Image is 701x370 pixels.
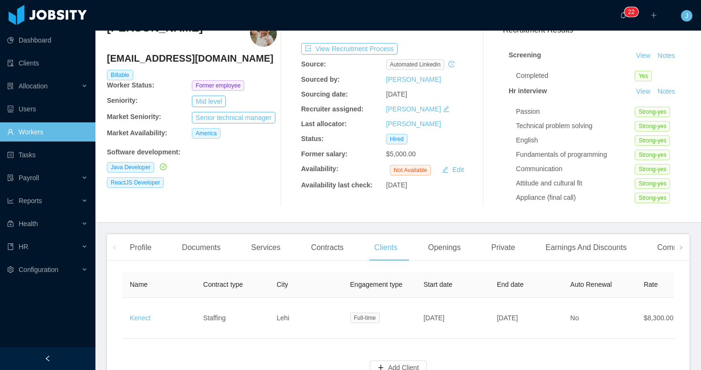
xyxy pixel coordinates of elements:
[386,181,407,189] span: [DATE]
[624,7,638,17] sup: 22
[158,163,167,171] a: icon: check-circle
[516,135,635,145] div: English
[7,99,88,119] a: icon: robotUsers
[448,61,455,67] i: icon: history
[563,298,636,339] td: No
[366,234,405,261] div: Clients
[386,59,444,70] span: automated linkedin
[19,266,58,273] span: Configuration
[19,220,38,228] span: Health
[516,150,635,160] div: Fundamentals of programming
[130,314,151,322] a: Kenect
[386,134,408,144] span: Hired
[303,234,351,261] div: Contracts
[107,148,180,156] b: Software development :
[203,281,243,288] span: Contract type
[650,12,657,19] i: icon: plus
[386,76,441,83] a: [PERSON_NAME]
[635,178,670,189] span: Strong-yes
[386,150,416,158] span: $5,000.00
[19,174,39,182] span: Payroll
[635,135,670,146] span: Strong-yes
[438,164,468,175] button: icon: editEdit
[538,234,634,261] div: Earnings And Discounts
[107,81,154,89] b: Worker Status:
[301,60,326,68] b: Source:
[269,298,343,339] td: Lehi
[107,97,138,104] b: Seniority:
[635,164,670,174] span: Strong-yes
[301,45,398,53] a: icon: exportView Recruitment Process
[7,220,14,227] i: icon: medicine-box
[635,150,670,160] span: Strong-yes
[631,7,635,17] p: 2
[301,90,348,98] b: Sourcing date:
[301,135,324,142] b: Status:
[620,12,627,19] i: icon: bell
[107,52,277,65] h4: [EMAIL_ADDRESS][DOMAIN_NAME]
[7,197,14,204] i: icon: line-chart
[350,313,380,323] span: Full-time
[19,197,42,205] span: Reports
[107,162,154,173] span: Java Developer
[635,71,652,81] span: Yes
[497,314,518,322] span: [DATE]
[301,181,373,189] b: Availability last check:
[301,105,364,113] b: Recruiter assigned:
[192,96,226,107] button: Mid level
[130,281,147,288] span: Name
[107,177,164,188] span: ReactJS Developer
[160,163,167,170] i: icon: check-circle
[192,128,220,139] span: America
[516,107,635,117] div: Passion
[509,51,541,59] strong: Screening
[654,50,679,62] button: Notes
[301,150,347,158] b: Former salary:
[7,266,14,273] i: icon: setting
[7,83,14,89] i: icon: solution
[19,82,48,90] span: Allocation
[516,71,635,81] div: Completed
[635,121,670,131] span: Strong-yes
[509,87,547,95] strong: Hr interview
[679,245,683,250] i: icon: right
[386,90,407,98] span: [DATE]
[443,106,450,112] i: icon: edit
[19,243,28,250] span: HR
[628,7,631,17] p: 2
[635,107,670,117] span: Strong-yes
[7,174,14,181] i: icon: file-protect
[685,10,689,22] span: J
[7,145,88,164] a: icon: profileTasks
[420,234,469,261] div: Openings
[423,314,444,322] span: [DATE]
[7,54,88,73] a: icon: auditClients
[243,234,288,261] div: Services
[122,234,159,261] div: Profile
[107,70,133,80] span: Billable
[7,122,88,141] a: icon: userWorkers
[516,164,635,174] div: Communication
[635,193,670,203] span: Strong-yes
[192,80,244,91] span: Former employee
[250,20,277,47] img: 44e2c6c0-c15f-11ea-9835-23575bea2114_664f9fa508e09-400w.png
[633,87,654,95] a: View
[112,245,117,250] i: icon: left
[174,234,228,261] div: Documents
[7,31,88,50] a: icon: pie-chartDashboard
[301,43,398,54] button: icon: exportView Recruitment Process
[203,314,226,322] span: Staffing
[301,76,340,83] b: Sourced by:
[423,281,452,288] span: Start date
[516,121,635,131] div: Technical problem solving
[192,112,275,123] button: Senior technical manager
[386,120,441,128] a: [PERSON_NAME]
[7,243,14,250] i: icon: book
[633,52,654,59] a: View
[516,193,635,203] div: Appliance (final call)
[654,86,679,98] button: Notes
[350,281,403,288] span: Engagement type
[277,281,288,288] span: City
[497,281,523,288] span: End date
[107,113,161,120] b: Market Seniority:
